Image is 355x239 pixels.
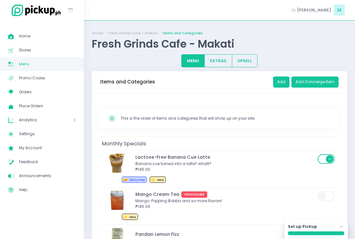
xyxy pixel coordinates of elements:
td: Mango Cream TeaMango Cream TeaUNAVAILABLEMango. Popping Bobba and so more flavors!₱145.00⭐New [100,188,339,225]
img: logo [8,3,62,17]
span: Hi, [292,7,296,13]
h3: Items and Categories [100,79,155,85]
a: Items and Categories [163,30,202,36]
div: Pandan Lemon Fizz [135,231,316,238]
span: New [129,215,136,219]
button: Add [273,76,290,88]
img: Mango Cream Tea [103,191,132,210]
span: Home [19,32,76,40]
span: ⭐ [151,177,155,182]
div: Lactose-Free Banana Cue Latte [135,154,316,161]
label: Set up Pickup [288,224,317,229]
span: New [157,178,164,182]
span: Orders [19,88,76,96]
button: MENU [181,54,205,67]
img: Lactose-Free Banana Cue Latte [103,154,132,173]
div: ₱145.00 [135,167,316,172]
div: Mango Cream Tea [135,191,316,198]
span: Stores [19,46,76,54]
td: Lactose-Free Banana Cue Latte Lactose-Free Banana Cue LatteBanana cue turned into a latte? whatt?... [100,150,339,188]
div: Large button group [181,54,258,67]
div: Fresh Grinds Cafe - Makati [92,38,347,50]
span: Announcements [19,172,76,180]
div: Mango. Popping Bobba and so more flavors! [135,198,316,204]
span: Dairy Free [129,178,145,182]
button: EXTRAS [204,54,232,67]
button: UPSELL [232,54,258,67]
span: Promo Codes [19,74,76,82]
span: Monthly Specials [100,138,148,149]
span: M [334,4,345,16]
span: Help [19,186,76,194]
div: This is the order of items and categories that will show up on your site. [121,116,331,121]
span: Menu [19,60,76,68]
a: Fresh Grinds Cafe - Makati [109,30,158,36]
span: My Account [19,144,76,152]
span: UNAVAILABLE [181,191,207,198]
span: [PERSON_NAME] [297,7,331,13]
span: Settings [19,130,76,138]
span: Analytics [19,116,55,124]
span: 🧀 [123,177,128,182]
span: Place Orders [19,102,76,110]
span: Feedback [19,158,76,166]
span: ⭐ [123,214,128,219]
div: ₱145.00 [135,204,316,209]
a: Stores [92,30,103,36]
button: Add Concierge Item [291,76,339,88]
div: Banana cue turned into a latte? whatt? [135,161,316,167]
